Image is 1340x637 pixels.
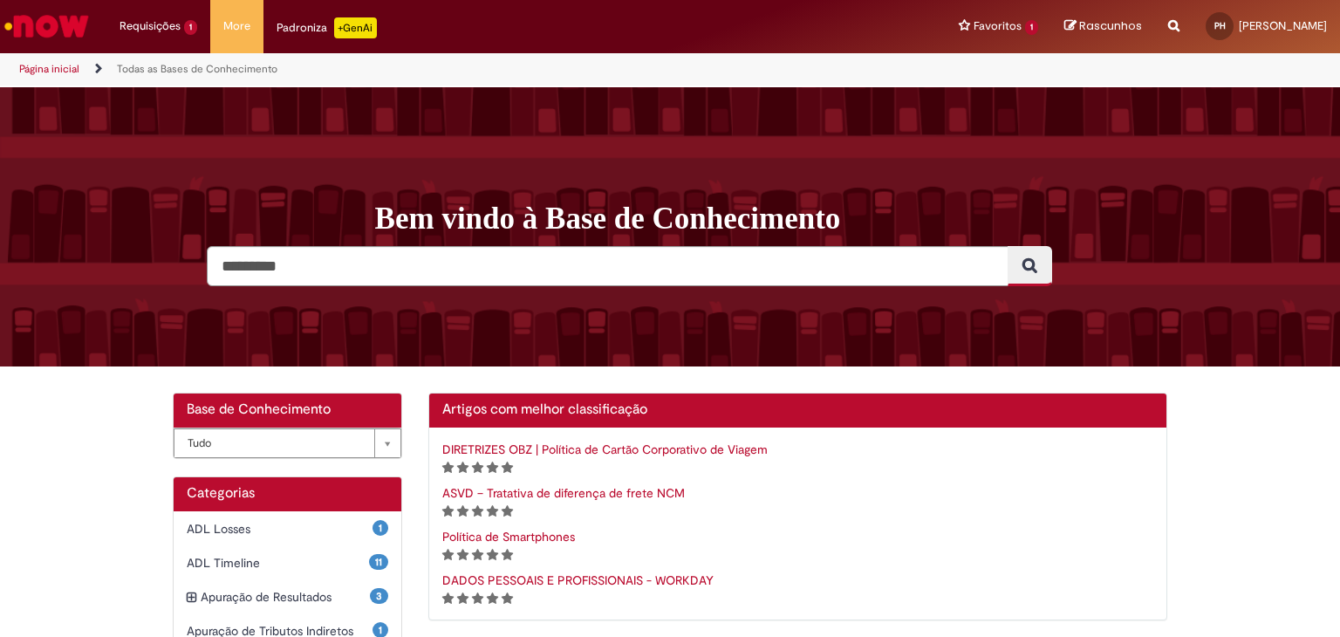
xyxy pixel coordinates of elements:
[442,503,513,518] span: Classificação de artigo - Somente leitura
[373,520,388,536] span: 1
[187,554,369,572] span: ADL Timeline
[974,17,1022,35] span: Favoritos
[117,62,277,76] a: Todas as Bases de Conhecimento
[223,17,250,35] span: More
[472,592,483,605] i: 3
[442,549,454,561] i: 1
[457,505,468,517] i: 2
[187,486,388,502] h1: Categorias
[370,588,388,604] span: 3
[1214,20,1226,31] span: PH
[13,53,880,86] ul: Trilhas de página
[442,402,1154,418] h2: Artigos com melhor classificação
[1064,18,1142,35] a: Rascunhos
[442,590,513,606] span: Classificação de artigo - Somente leitura
[187,520,373,538] span: ADL Losses
[457,549,468,561] i: 2
[334,17,377,38] p: +GenAi
[487,592,498,605] i: 4
[442,442,768,457] a: DIRETRIZES OBZ | Política de Cartão Corporativo de Viagem
[2,9,92,44] img: ServiceNow
[442,572,714,588] a: DADOS PESSOAIS E PROFISSIONAIS - WORKDAY
[442,462,454,474] i: 1
[375,201,1180,237] h1: Bem vindo à Base de Conhecimento
[472,549,483,561] i: 3
[184,20,197,35] span: 1
[442,459,513,475] span: Classificação de artigo - Somente leitura
[502,549,513,561] i: 5
[502,462,513,474] i: 5
[487,462,498,474] i: 4
[1025,20,1038,35] span: 1
[502,505,513,517] i: 5
[201,588,370,606] span: Apuração de Resultados
[277,17,377,38] div: Padroniza
[19,62,79,76] a: Página inicial
[120,17,181,35] span: Requisições
[442,529,575,545] a: Política de Smartphones
[442,592,454,605] i: 1
[457,592,468,605] i: 2
[1008,246,1052,286] button: Pesquisar
[1079,17,1142,34] span: Rascunhos
[472,462,483,474] i: 3
[487,505,498,517] i: 4
[174,545,401,580] div: 11 ADL Timeline
[487,549,498,561] i: 4
[1239,18,1327,33] span: [PERSON_NAME]
[442,505,454,517] i: 1
[174,428,401,458] div: Bases de Conhecimento
[174,428,401,458] a: Tudo
[174,579,401,614] div: expandir categoria Apuração de Resultados 3 Apuração de Resultados
[472,505,483,517] i: 3
[457,462,468,474] i: 2
[207,246,1008,286] input: Pesquisar
[502,592,513,605] i: 5
[188,429,366,457] span: Tudo
[369,554,388,570] span: 11
[174,511,401,546] div: 1 ADL Losses
[442,485,685,501] a: ASVD – Tratativa de diferença de frete NCM
[187,402,388,418] h2: Base de Conhecimento
[187,588,196,607] i: expandir categoria Apuração de Resultados
[442,546,513,562] span: Classificação de artigo - Somente leitura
